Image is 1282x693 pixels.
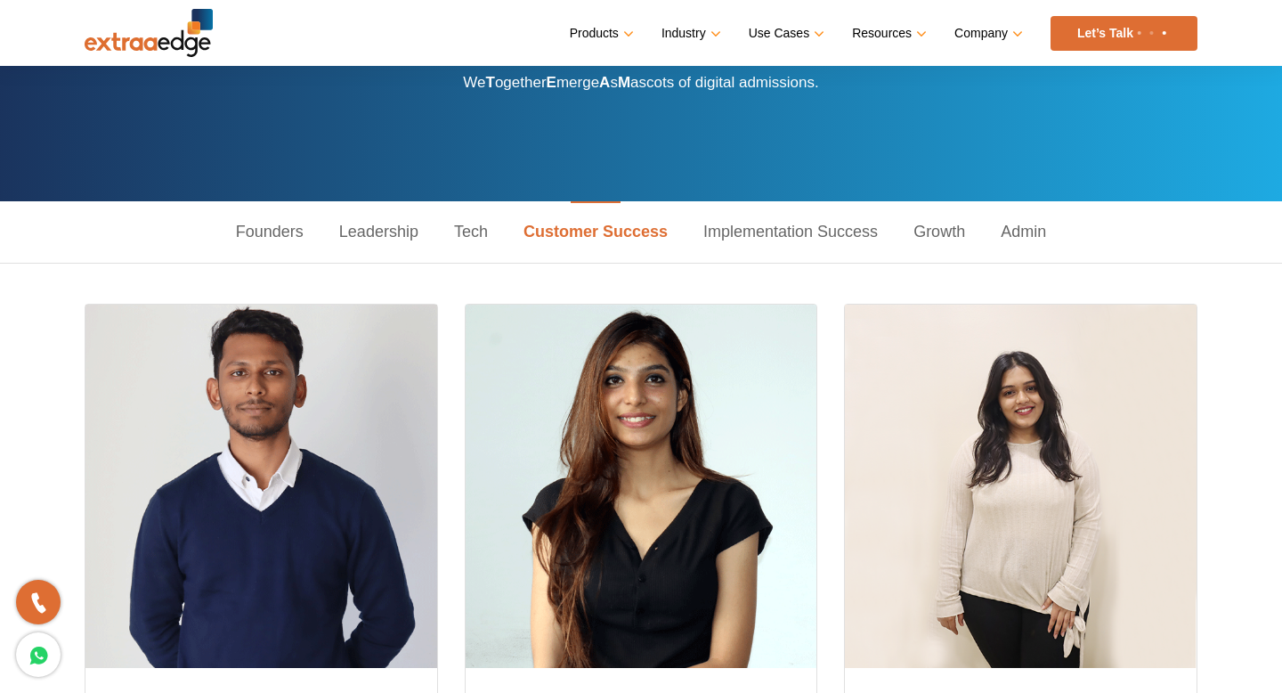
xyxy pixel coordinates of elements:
[749,20,821,46] a: Use Cases
[486,74,495,91] strong: T
[436,201,506,263] a: Tech
[599,74,610,91] strong: A
[686,201,896,263] a: Implementation Success
[52,103,66,118] img: tab_domain_overview_orange.svg
[661,20,718,46] a: Industry
[618,74,630,91] strong: M
[896,201,983,263] a: Growth
[28,29,43,43] img: logo_orange.svg
[983,201,1064,263] a: Admin
[570,20,630,46] a: Products
[321,201,436,263] a: Leadership
[954,20,1019,46] a: Company
[547,74,556,91] strong: E
[218,201,321,263] a: Founders
[506,201,686,263] a: Customer Success
[71,105,159,117] div: Domain Overview
[1051,16,1197,51] a: Let’s Talk
[50,29,87,43] div: v 4.0.25
[596,29,686,68] strong: Team
[852,20,923,46] a: Resources
[46,46,196,61] div: Domain: [DOMAIN_NAME]
[463,69,818,95] p: We ogether merge s ascots of digital admissions.
[199,105,294,117] div: Keywords by Traffic
[28,46,43,61] img: website_grey.svg
[180,103,194,118] img: tab_keywords_by_traffic_grey.svg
